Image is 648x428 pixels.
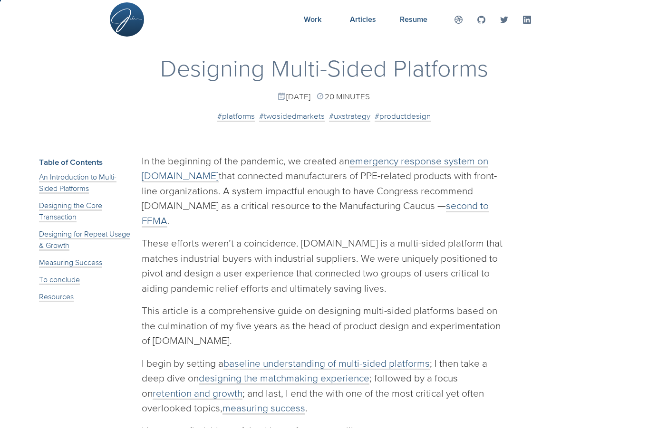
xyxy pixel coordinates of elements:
[39,201,102,222] a: Designing the Core Transaction
[350,15,376,23] span: Articles
[317,92,370,101] span: 20 Minutes
[375,111,431,122] a: #productdesign
[39,229,130,251] a: Designing for Repeat Usage & Growth
[39,157,130,167] h3: Table of Contents
[142,356,507,416] p: I begin by setting a ; I then take a deep dive on ; followed by a focus on ; and last, I end the ...
[259,111,325,122] a: #twosidedmarkets
[142,236,507,295] p: These efforts weren’t a coincidence. [DOMAIN_NAME] is a multi-sided platform that matches industr...
[304,15,321,23] span: Work
[39,292,74,302] a: Resources
[153,388,242,400] a: retention and growth
[142,200,489,228] a: second to FEMA
[223,358,430,370] a: baseline understanding of multi-sided platforms
[199,372,369,385] a: designing the matchmaking experience
[39,172,116,194] a: An Introduction to Multi-Sided Platforms
[142,153,507,228] p: In the beginning of the pandemic, we created an that connected manufacturers of PPE-related produ...
[39,258,102,268] a: Measuring Success
[278,92,310,101] span: [DATE]
[39,54,609,84] h1: Designing Multi-Sided Platforms
[217,111,255,122] a: #platforms
[142,303,507,348] p: This article is a comprehensive guide on designing multi-sided platforms based on the culmination...
[39,275,80,285] a: To conclude
[400,15,427,23] span: Resume
[329,111,370,122] a: #uxstrategy
[111,9,142,32] img: Site Logo
[222,402,305,415] a: measuring success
